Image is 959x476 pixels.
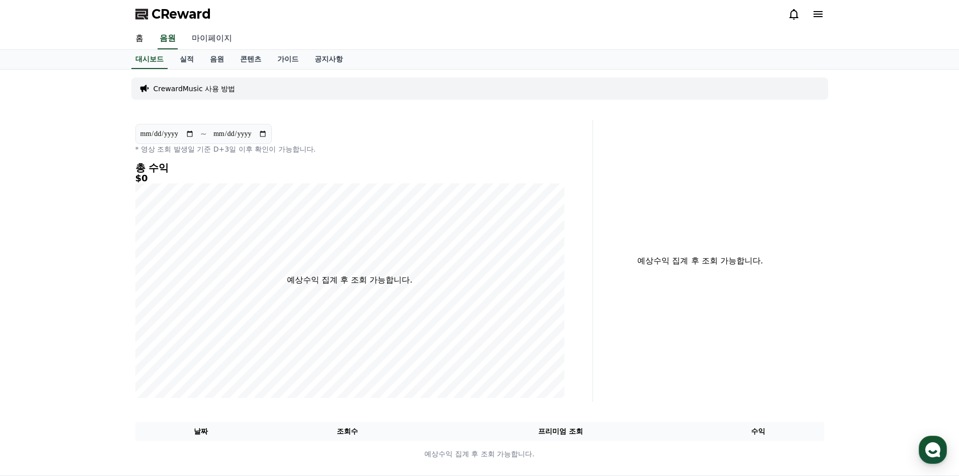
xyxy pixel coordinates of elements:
[266,422,428,441] th: 조회수
[202,50,232,69] a: 음원
[3,319,66,345] a: 홈
[92,335,104,343] span: 대화
[66,319,130,345] a: 대화
[232,50,269,69] a: 콘텐츠
[156,334,168,343] span: 설정
[172,50,202,69] a: 실적
[287,274,412,286] p: 예상수익 집계 후 조회 가능합니다.
[184,28,240,49] a: 마이페이지
[200,128,207,140] p: ~
[135,144,564,154] p: * 영상 조회 발생일 기준 D+3일 이후 확인이 가능합니다.
[131,50,168,69] a: 대시보드
[428,422,693,441] th: 프리미엄 조회
[152,6,211,22] span: CReward
[135,162,564,173] h4: 총 수익
[32,334,38,343] span: 홈
[130,319,193,345] a: 설정
[154,84,236,94] a: CrewardMusic 사용 방법
[693,422,824,441] th: 수익
[135,422,267,441] th: 날짜
[158,28,178,49] a: 음원
[601,255,800,267] p: 예상수익 집계 후 조회 가능합니다.
[135,6,211,22] a: CReward
[269,50,307,69] a: 가이드
[307,50,351,69] a: 공지사항
[136,449,824,459] p: 예상수익 집계 후 조회 가능합니다.
[135,173,564,183] h5: $0
[127,28,152,49] a: 홈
